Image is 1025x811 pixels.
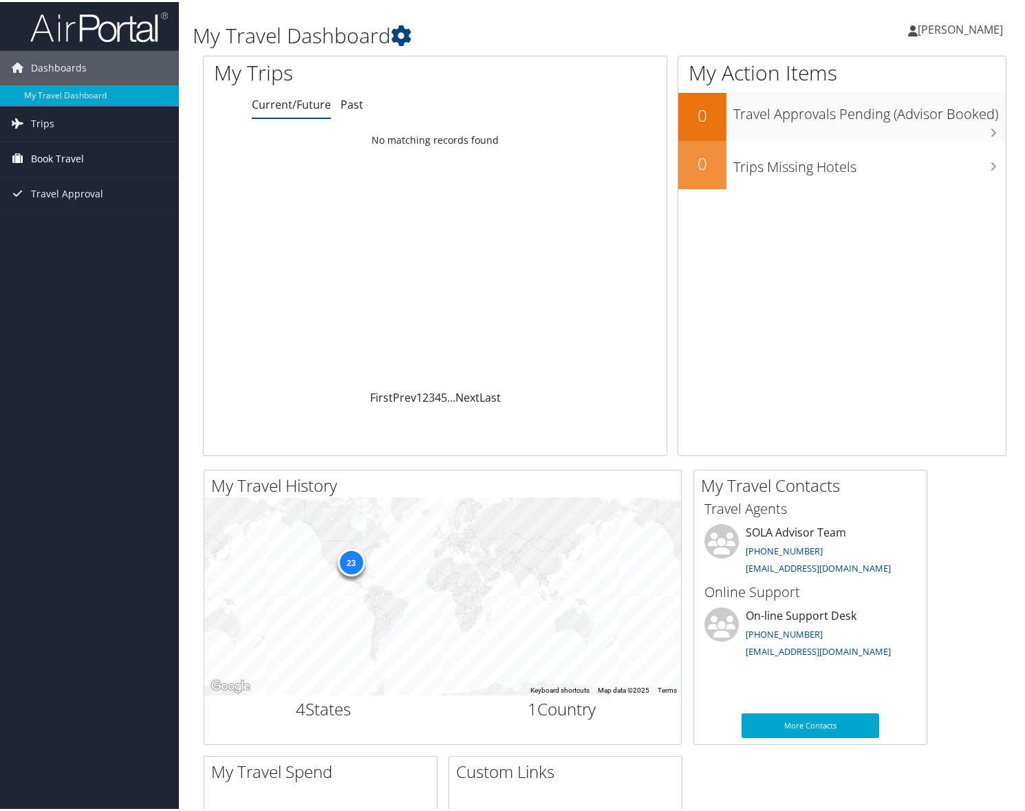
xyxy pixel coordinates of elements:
[678,139,1006,187] a: 0Trips Missing Hotels
[341,95,363,110] a: Past
[215,695,433,719] h2: States
[530,684,590,693] button: Keyboard shortcuts
[447,388,455,403] span: …
[441,388,447,403] a: 5
[704,497,916,517] h3: Travel Agents
[252,95,331,110] a: Current/Future
[456,758,682,781] h2: Custom Links
[211,758,437,781] h2: My Travel Spend
[393,388,416,403] a: Prev
[214,56,464,85] h1: My Trips
[193,19,742,48] h1: My Travel Dashboard
[704,581,916,600] h3: Online Support
[746,626,823,638] a: [PHONE_NUMBER]
[746,643,891,656] a: [EMAIL_ADDRESS][DOMAIN_NAME]
[30,9,168,41] img: airportal-logo.png
[678,150,726,173] h2: 0
[296,695,305,718] span: 4
[370,388,393,403] a: First
[422,388,429,403] a: 2
[733,96,1006,122] h3: Travel Approvals Pending (Advisor Booked)
[528,695,537,718] span: 1
[337,547,365,574] div: 23
[429,388,435,403] a: 3
[678,102,726,125] h2: 0
[698,522,923,578] li: SOLA Advisor Team
[211,472,681,495] h2: My Travel History
[31,105,54,139] span: Trips
[908,7,1017,48] a: [PERSON_NAME]
[746,543,823,555] a: [PHONE_NUMBER]
[746,560,891,572] a: [EMAIL_ADDRESS][DOMAIN_NAME]
[204,126,667,151] td: No matching records found
[701,472,927,495] h2: My Travel Contacts
[31,175,103,209] span: Travel Approval
[208,675,253,693] img: Google
[453,695,671,719] h2: Country
[31,49,87,83] span: Dashboards
[455,388,479,403] a: Next
[208,675,253,693] a: Open this area in Google Maps (opens a new window)
[678,56,1006,85] h1: My Action Items
[31,140,84,174] span: Book Travel
[698,605,923,662] li: On-line Support Desk
[733,149,1006,175] h3: Trips Missing Hotels
[742,711,879,736] a: More Contacts
[678,91,1006,139] a: 0Travel Approvals Pending (Advisor Booked)
[598,684,649,692] span: Map data ©2025
[658,684,677,692] a: Terms (opens in new tab)
[416,388,422,403] a: 1
[918,20,1003,35] span: [PERSON_NAME]
[479,388,501,403] a: Last
[435,388,441,403] a: 4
